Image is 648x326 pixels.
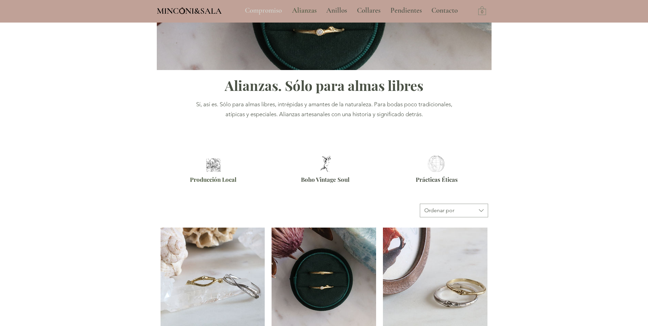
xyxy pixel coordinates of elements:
img: Alianzas Boho Barcelona [315,156,336,172]
p: Pendientes [387,2,425,19]
a: Alianzas [287,2,321,19]
span: Sí, así es. Sólo para almas libres, intrépidas y amantes de la naturaleza. Para bodas poco tradic... [196,101,452,118]
p: Contacto [428,2,461,19]
a: Pendientes [385,2,426,19]
p: Anillos [323,2,350,19]
nav: Sitio [226,2,477,19]
img: Minconi Sala [179,7,185,14]
a: Collares [352,2,385,19]
span: Alianzas. Sólo para almas libres [225,76,423,94]
a: Compromiso [240,2,287,19]
img: Alianzas artesanales Barcelona [204,158,222,172]
span: MINCONI&SALA [157,6,222,16]
a: Anillos [321,2,352,19]
p: Collares [354,2,384,19]
span: Boho Vintage Soul [301,176,349,183]
a: Contacto [426,2,463,19]
p: Alianzas [289,2,320,19]
img: Alianzas éticas [426,156,446,172]
span: Prácticas Éticas [416,176,458,183]
span: Producción Local [190,176,236,183]
div: Ordenar por [424,207,454,214]
text: 0 [481,10,483,15]
a: Carrito con 0 ítems [478,6,486,15]
a: MINCONI&SALA [157,4,222,16]
p: Compromiso [242,2,285,19]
